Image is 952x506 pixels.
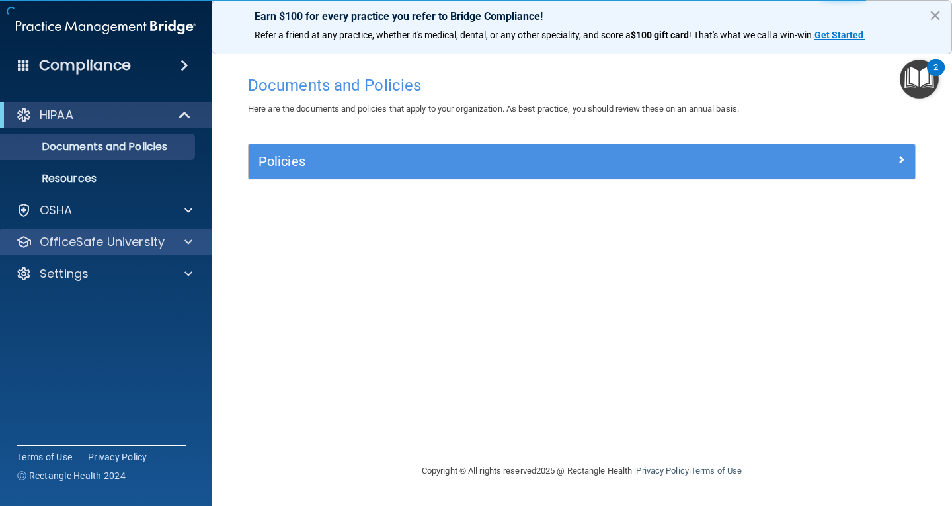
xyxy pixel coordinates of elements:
[933,67,938,85] div: 2
[900,60,939,99] button: Open Resource Center, 2 new notifications
[814,30,865,40] a: Get Started
[814,30,863,40] strong: Get Started
[16,234,192,250] a: OfficeSafe University
[9,140,189,153] p: Documents and Policies
[255,10,909,22] p: Earn $100 for every practice you refer to Bridge Compliance!
[248,77,916,94] h4: Documents and Policies
[689,30,814,40] span: ! That's what we call a win-win.
[39,56,131,75] h4: Compliance
[929,5,941,26] button: Close
[16,14,196,40] img: PMB logo
[16,107,192,123] a: HIPAA
[258,151,905,172] a: Policies
[40,107,73,123] p: HIPAA
[16,202,192,218] a: OSHA
[691,466,742,476] a: Terms of Use
[16,266,192,282] a: Settings
[40,266,89,282] p: Settings
[17,450,72,464] a: Terms of Use
[255,30,631,40] span: Refer a friend at any practice, whether it's medical, dental, or any other speciality, and score a
[636,466,688,476] a: Privacy Policy
[258,154,738,169] h5: Policies
[9,172,189,185] p: Resources
[17,469,126,482] span: Ⓒ Rectangle Health 2024
[88,450,147,464] a: Privacy Policy
[40,202,73,218] p: OSHA
[40,234,165,250] p: OfficeSafe University
[340,450,823,492] div: Copyright © All rights reserved 2025 @ Rectangle Health | |
[248,104,739,114] span: Here are the documents and policies that apply to your organization. As best practice, you should...
[631,30,689,40] strong: $100 gift card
